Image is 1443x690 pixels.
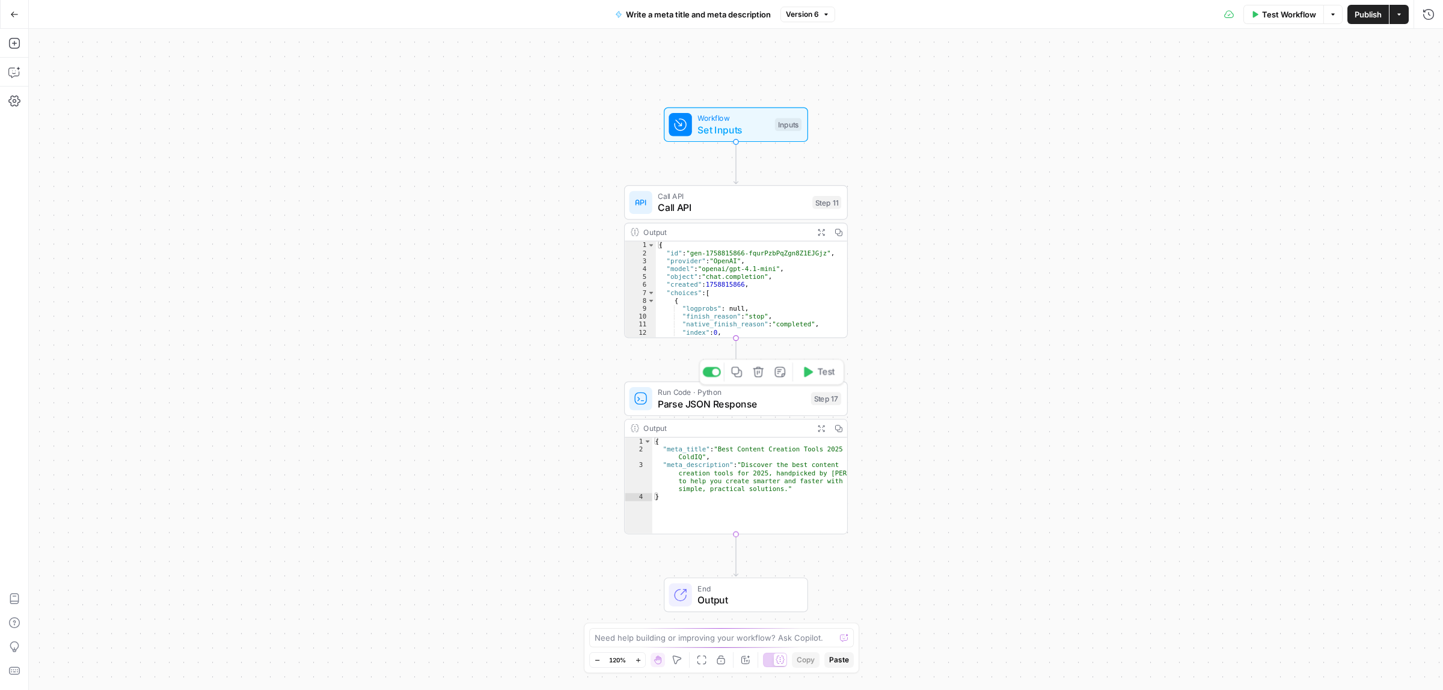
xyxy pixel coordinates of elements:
[658,397,805,411] span: Parse JSON Response
[625,257,656,265] div: 3
[812,196,841,209] div: Step 11
[775,118,801,132] div: Inputs
[625,313,656,321] div: 10
[624,108,848,142] div: WorkflowSet InputsInputs
[625,305,656,313] div: 9
[1347,5,1389,24] button: Publish
[625,289,656,297] div: 7
[624,382,848,534] div: Run Code · PythonParse JSON ResponseStep 17TestOutput{ "meta_title":"Best Content Creation Tools ...
[734,338,738,380] g: Edge from step_11 to step_17
[625,281,656,289] div: 6
[625,337,656,344] div: 13
[1355,8,1382,20] span: Publish
[643,423,808,434] div: Output
[625,297,656,305] div: 8
[697,582,795,594] span: End
[658,386,805,398] span: Run Code · Python
[643,227,808,238] div: Output
[625,445,652,461] div: 2
[1243,5,1323,24] button: Test Workflow
[624,578,848,612] div: EndOutput
[625,249,656,257] div: 2
[796,362,841,381] button: Test
[625,242,656,249] div: 1
[658,200,806,215] span: Call API
[625,493,652,501] div: 4
[647,242,655,249] span: Toggle code folding, rows 1 through 26
[647,297,655,305] span: Toggle code folding, rows 8 through 19
[625,265,656,273] div: 4
[829,655,849,665] span: Paste
[626,8,771,20] span: Write a meta title and meta description
[608,5,778,24] button: Write a meta title and meta description
[697,593,795,607] span: Output
[734,534,738,576] g: Edge from step_17 to end
[697,123,769,137] span: Set Inputs
[792,652,820,668] button: Copy
[625,462,652,493] div: 3
[609,655,626,665] span: 120%
[697,112,769,124] span: Workflow
[625,438,652,445] div: 1
[624,185,848,338] div: Call APICall APIStep 11Output{ "id":"gen-1758815866-fqurPzbPqZgn8Z1EJGjz", "provider":"OpenAI", "...
[647,337,655,344] span: Toggle code folding, rows 13 through 18
[811,392,841,406] div: Step 17
[643,438,651,445] span: Toggle code folding, rows 1 through 4
[625,321,656,329] div: 11
[734,142,738,184] g: Edge from start to step_11
[780,7,835,22] button: Version 6
[818,365,835,379] span: Test
[625,273,656,281] div: 5
[1262,8,1316,20] span: Test Workflow
[658,191,806,202] span: Call API
[647,289,655,297] span: Toggle code folding, rows 7 through 20
[786,9,819,20] span: Version 6
[824,652,854,668] button: Paste
[797,655,815,665] span: Copy
[625,329,656,337] div: 12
